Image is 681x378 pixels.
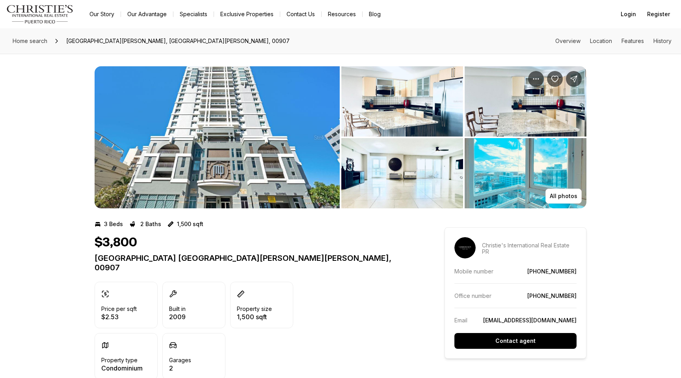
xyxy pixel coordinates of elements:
[237,314,272,320] p: 1,500 sqft
[341,66,586,208] li: 2 of 6
[454,317,467,324] p: Email
[95,66,586,208] div: Listing Photos
[121,9,173,20] a: Our Advantage
[653,37,672,44] a: Skip to: History
[173,9,214,20] a: Specialists
[616,6,641,22] button: Login
[140,221,161,227] p: 2 Baths
[169,357,191,363] p: Garages
[214,9,280,20] a: Exclusive Properties
[177,221,203,227] p: 1,500 sqft
[527,268,577,275] a: [PHONE_NUMBER]
[566,71,582,87] button: Share Property: Metro Plaza Towers CALLE VILLAMIL
[95,235,137,250] h1: $3,800
[101,314,137,320] p: $2.53
[169,306,186,312] p: Built in
[95,66,340,208] button: View image gallery
[547,71,563,87] button: Save Property: Metro Plaza Towers CALLE VILLAMIL
[482,242,577,255] p: Christie's International Real Estate PR
[465,138,586,208] button: View image gallery
[545,189,582,204] button: All photos
[527,292,577,299] a: [PHONE_NUMBER]
[63,35,293,47] span: [GEOGRAPHIC_DATA][PERSON_NAME], [GEOGRAPHIC_DATA][PERSON_NAME], 00907
[169,314,186,320] p: 2009
[341,138,463,208] button: View image gallery
[95,66,340,208] li: 1 of 6
[550,193,577,199] p: All photos
[280,9,321,20] button: Contact Us
[341,66,463,137] button: View image gallery
[528,71,544,87] button: Property options
[13,37,47,44] span: Home search
[95,253,416,272] p: [GEOGRAPHIC_DATA] [GEOGRAPHIC_DATA][PERSON_NAME][PERSON_NAME], 00907
[454,333,577,349] button: Contact agent
[590,37,612,44] a: Skip to: Location
[555,37,581,44] a: Skip to: Overview
[363,9,387,20] a: Blog
[621,11,636,17] span: Login
[322,9,362,20] a: Resources
[104,221,123,227] p: 3 Beds
[83,9,121,20] a: Our Story
[9,35,50,47] a: Home search
[647,11,670,17] span: Register
[101,306,137,312] p: Price per sqft
[101,357,138,363] p: Property type
[101,365,143,371] p: Condominium
[169,365,191,371] p: 2
[454,268,493,275] p: Mobile number
[465,66,586,137] button: View image gallery
[483,317,577,324] a: [EMAIL_ADDRESS][DOMAIN_NAME]
[454,292,491,299] p: Office number
[642,6,675,22] button: Register
[555,38,672,44] nav: Page section menu
[621,37,644,44] a: Skip to: Features
[495,338,536,344] p: Contact agent
[237,306,272,312] p: Property size
[6,5,74,24] img: logo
